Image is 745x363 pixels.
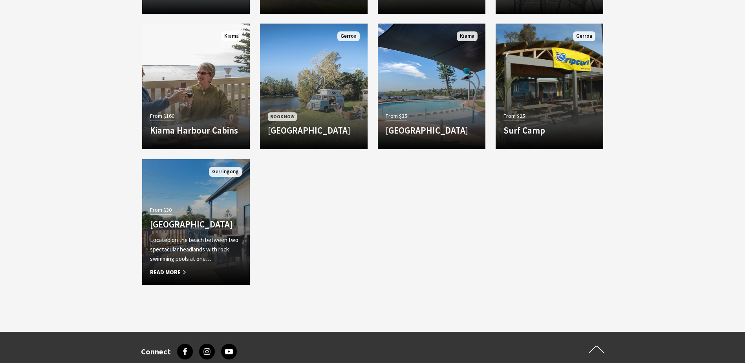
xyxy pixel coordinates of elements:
[503,125,595,136] h4: Surf Camp
[496,24,603,149] a: Another Image Used From $25 Surf Camp Gerroa
[378,24,485,149] a: From $35 [GEOGRAPHIC_DATA] Kiama
[150,268,242,277] span: Read More
[260,24,368,149] a: Book Now [GEOGRAPHIC_DATA] Gerroa
[141,347,171,356] h3: Connect
[142,24,250,149] a: From $160 Kiama Harbour Cabins Kiama
[386,112,407,121] span: From $35
[268,112,297,121] span: Book Now
[150,205,172,214] span: From $30
[209,167,242,177] span: Gerringong
[142,159,250,285] a: From $30 [GEOGRAPHIC_DATA] Located on the beach between two spectacular headlands with rock swimm...
[150,125,242,136] h4: Kiama Harbour Cabins
[337,31,360,41] span: Gerroa
[386,125,478,136] h4: [GEOGRAPHIC_DATA]
[503,112,525,121] span: From $25
[573,31,595,41] span: Gerroa
[457,31,478,41] span: Kiama
[221,31,242,41] span: Kiama
[150,112,174,121] span: From $160
[150,219,242,230] h4: [GEOGRAPHIC_DATA]
[150,235,242,264] p: Located on the beach between two spectacular headlands with rock swimming pools at one…
[268,125,360,136] h4: [GEOGRAPHIC_DATA]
